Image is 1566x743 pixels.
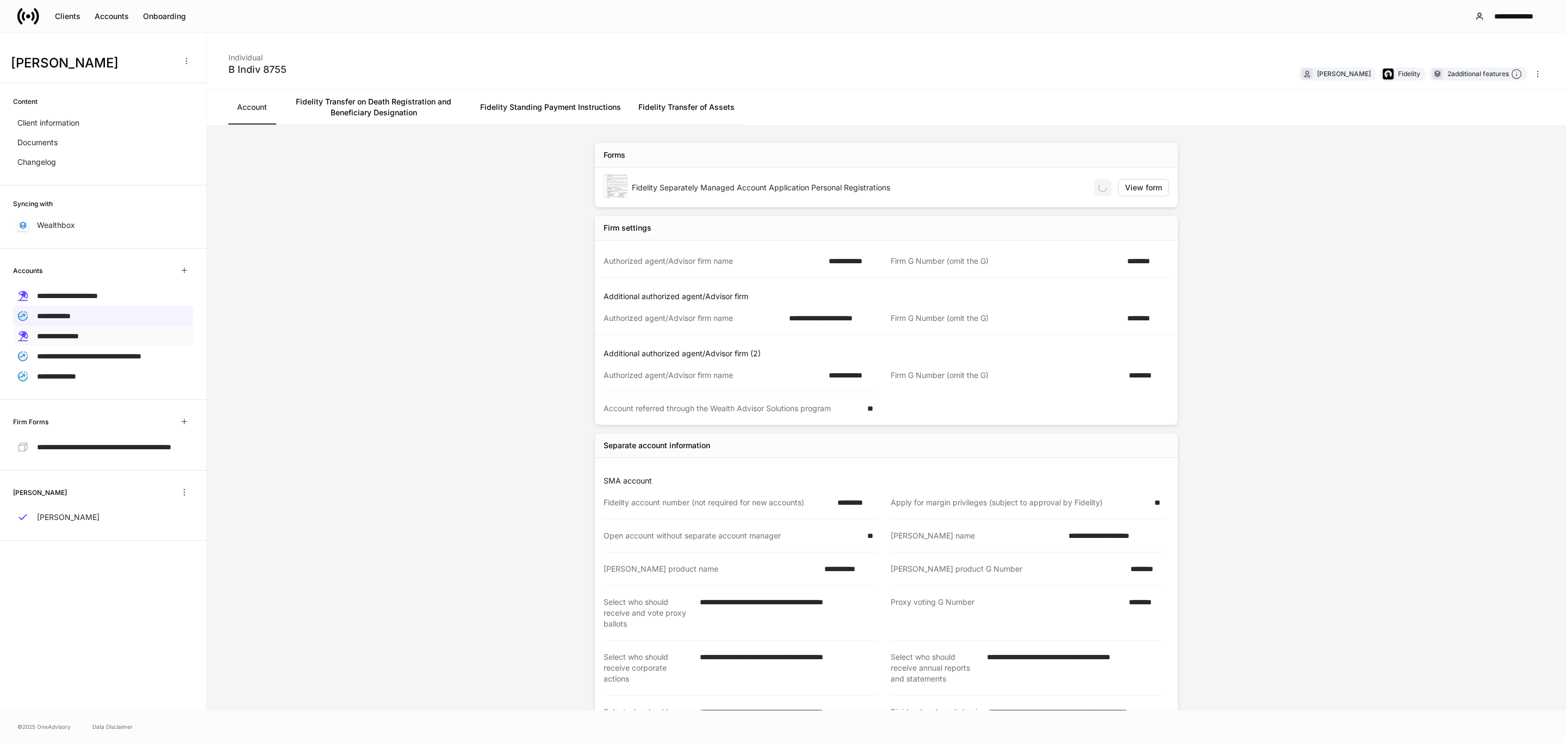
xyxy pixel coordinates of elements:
[13,152,193,172] a: Changelog
[48,8,88,25] button: Clients
[604,564,818,574] div: [PERSON_NAME] product name
[604,497,831,508] div: Fidelity account number (not required for new accounts)
[604,403,861,414] div: Account referred through the Wealth Advisor Solutions program
[228,63,287,76] div: B Indiv 8755
[604,530,861,541] div: Open account without separate account manager
[13,96,38,107] h6: Content
[604,256,822,267] div: Authorized agent/Advisor firm name
[1398,69,1420,79] div: Fidelity
[891,497,1148,508] div: Apply for margin privileges (subject to approval by Fidelity)
[136,8,193,25] button: Onboarding
[891,597,1122,629] div: Proxy voting G Number
[276,90,471,125] a: Fidelity Transfer on Death Registration and Beneficiary Designation
[17,722,71,731] span: © 2025 OneAdvisory
[1317,69,1371,79] div: [PERSON_NAME]
[17,137,58,148] p: Documents
[37,220,75,231] p: Wealthbox
[604,150,625,160] div: Forms
[891,370,1122,381] div: Firm G Number (omit the G)
[604,313,782,324] div: Authorized agent/Advisor firm name
[13,507,193,527] a: [PERSON_NAME]
[92,722,133,731] a: Data Disclaimer
[604,291,1173,302] p: Additional authorized agent/Advisor firm
[604,222,651,233] div: Firm settings
[13,113,193,133] a: Client information
[604,652,693,684] div: Select who should receive corporate actions
[13,215,193,235] a: Wealthbox
[632,182,1085,193] div: Fidelity Separately Managed Account Application Personal Registrations
[471,90,630,125] a: Fidelity Standing Payment Instructions
[228,90,276,125] a: Account
[17,117,79,128] p: Client information
[604,475,1173,486] p: SMA account
[1447,69,1522,80] div: 2 additional features
[95,11,129,22] div: Accounts
[17,157,56,168] p: Changelog
[604,440,710,451] div: Separate account information
[891,530,1062,541] div: [PERSON_NAME] name
[891,707,981,740] div: Dividend and capital gain instructions
[88,8,136,25] button: Accounts
[13,265,42,276] h6: Accounts
[13,487,67,498] h6: [PERSON_NAME]
[11,54,173,72] h3: [PERSON_NAME]
[891,313,1121,324] div: Firm G Number (omit the G)
[228,46,287,63] div: Individual
[891,256,1121,267] div: Firm G Number (omit the G)
[1118,179,1169,196] button: View form
[1125,182,1162,193] div: View form
[13,417,48,427] h6: Firm Forms
[55,11,80,22] div: Clients
[13,199,53,209] h6: Syncing with
[891,564,1124,574] div: [PERSON_NAME] product G Number
[143,11,186,22] div: Onboarding
[630,90,743,125] a: Fidelity Transfer of Assets
[13,133,193,152] a: Documents
[604,370,822,381] div: Authorized agent/Advisor firm name
[604,348,1173,359] p: Additional authorized agent/Advisor firm (2)
[37,512,100,523] p: [PERSON_NAME]
[891,652,980,684] div: Select who should receive annual reports and statements
[604,707,693,739] div: Select who should receive additional mailings
[604,597,693,629] div: Select who should receive and vote proxy ballots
